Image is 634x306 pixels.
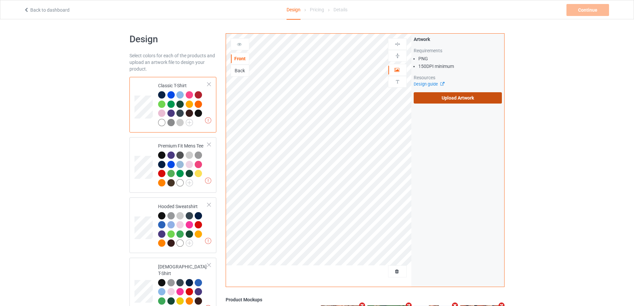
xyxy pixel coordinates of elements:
[205,238,211,244] img: exclamation icon
[205,117,211,124] img: exclamation icon
[333,0,347,19] div: Details
[129,137,216,193] div: Premium Fit Mens Tee
[394,53,401,59] img: svg%3E%0A
[129,33,216,45] h1: Design
[418,63,502,70] li: 150 DPI minimum
[158,143,208,186] div: Premium Fit Mens Tee
[394,79,401,85] img: svg%3E%0A
[186,239,193,247] img: svg+xml;base64,PD94bWwgdmVyc2lvbj0iMS4wIiBlbmNvZGluZz0iVVRGLTgiPz4KPHN2ZyB3aWR0aD0iMjJweCIgaGVpZ2...
[414,92,502,104] label: Upload Artwork
[231,67,249,74] div: Back
[158,203,208,246] div: Hooded Sweatshirt
[414,47,502,54] div: Requirements
[231,55,249,62] div: Front
[226,296,505,303] div: Product Mockups
[287,0,301,20] div: Design
[129,197,216,253] div: Hooded Sweatshirt
[129,77,216,133] div: Classic T-Shirt
[158,82,208,126] div: Classic T-Shirt
[414,82,444,87] a: Design guide
[186,119,193,126] img: svg+xml;base64,PD94bWwgdmVyc2lvbj0iMS4wIiBlbmNvZGluZz0iVVRGLTgiPz4KPHN2ZyB3aWR0aD0iMjJweCIgaGVpZ2...
[414,74,502,81] div: Resources
[167,119,175,126] img: heather_texture.png
[418,55,502,62] li: PNG
[24,7,70,13] a: Back to dashboard
[310,0,324,19] div: Pricing
[414,36,502,43] div: Artwork
[205,177,211,184] img: exclamation icon
[186,179,193,186] img: svg+xml;base64,PD94bWwgdmVyc2lvbj0iMS4wIiBlbmNvZGluZz0iVVRGLTgiPz4KPHN2ZyB3aWR0aD0iMjJweCIgaGVpZ2...
[129,52,216,72] div: Select colors for each of the products and upload an artwork file to design your product.
[394,41,401,47] img: svg%3E%0A
[195,152,202,159] img: heather_texture.png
